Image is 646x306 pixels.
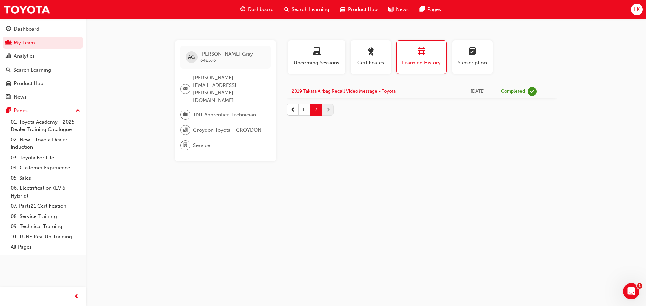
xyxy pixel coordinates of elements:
a: 04. Customer Experience [8,163,83,173]
a: 08. Service Training [8,211,83,222]
span: Service [193,142,210,149]
span: Subscription [457,59,488,67]
span: [PERSON_NAME] Gray [200,51,253,57]
div: News [14,93,27,101]
a: News [3,91,83,103]
span: organisation-icon [183,126,188,134]
span: Croydon Toyota - CROYDON [193,126,261,134]
a: Dashboard [3,23,83,35]
iframe: Intercom live chat [623,283,639,299]
span: LK [634,6,640,13]
span: learningRecordVerb_COMPLETE-icon [528,87,537,96]
span: pages-icon [420,5,425,14]
span: Certificates [356,59,386,67]
a: car-iconProduct Hub [335,3,383,16]
button: next-icon [322,104,334,116]
img: Trak [3,2,50,17]
div: Completed [501,88,525,95]
span: calendar-icon [418,48,426,57]
span: people-icon [6,40,11,46]
button: Certificates [351,40,391,74]
div: Dashboard [14,25,39,33]
span: car-icon [6,81,11,87]
span: department-icon [183,141,188,150]
a: guage-iconDashboard [235,3,279,16]
a: search-iconSearch Learning [279,3,335,16]
span: 1 [637,283,642,289]
a: Analytics [3,50,83,62]
span: car-icon [340,5,345,14]
span: guage-icon [6,26,11,32]
a: 01. Toyota Academy - 2025 Dealer Training Catalogue [8,117,83,135]
div: Pages [14,107,28,115]
a: Product Hub [3,77,83,90]
span: up-icon [76,106,80,115]
span: email-icon [183,85,188,93]
button: Learning History [396,40,447,74]
span: learningplan-icon [468,48,476,57]
span: next-icon [326,106,331,113]
span: pages-icon [6,108,11,114]
div: Analytics [14,52,35,60]
span: Dashboard [248,6,274,13]
span: TNT Apprentice Technician [193,111,256,119]
span: chart-icon [6,53,11,59]
button: Subscription [452,40,493,74]
a: 09. Technical Training [8,221,83,232]
a: 03. Toyota For Life [8,152,83,163]
button: 2 [310,104,322,116]
a: news-iconNews [383,3,414,16]
a: 05. Sales [8,173,83,183]
button: prev-icon [287,104,298,116]
button: LK [631,4,643,15]
span: Product Hub [348,6,378,13]
span: 642576 [200,57,216,63]
a: All Pages [8,242,83,252]
a: 07. Parts21 Certification [8,201,83,211]
span: [PERSON_NAME][EMAIL_ADDRESS][PERSON_NAME][DOMAIN_NAME] [193,74,265,104]
button: Upcoming Sessions [288,40,345,74]
span: Search Learning [292,6,329,13]
span: news-icon [6,94,11,100]
button: 1 [298,104,310,116]
a: pages-iconPages [414,3,446,16]
div: Search Learning [13,66,51,74]
span: search-icon [284,5,289,14]
div: Sun May 23 2021 00:00:00 GMT+1000 (Australian Eastern Standard Time) [464,88,491,95]
button: DashboardMy TeamAnalyticsSearch LearningProduct HubNews [3,21,83,104]
span: search-icon [6,67,11,73]
span: News [396,6,409,13]
span: laptop-icon [313,48,321,57]
span: briefcase-icon [183,110,188,119]
span: guage-icon [240,5,245,14]
a: 10. TUNE Rev-Up Training [8,232,83,242]
a: 06. Electrification (EV & Hybrid) [8,183,83,201]
span: prev-icon [291,106,295,113]
a: 2019 Takata Airbag Recall Video Message - Toyota [292,88,396,94]
span: Pages [427,6,441,13]
div: Product Hub [14,80,43,87]
span: Upcoming Sessions [293,59,340,67]
a: Search Learning [3,64,83,76]
a: 02. New - Toyota Dealer Induction [8,135,83,152]
button: Pages [3,104,83,117]
span: news-icon [388,5,393,14]
span: Learning History [402,59,441,67]
span: AG [188,53,195,61]
span: prev-icon [74,293,79,301]
a: My Team [3,37,83,49]
span: award-icon [367,48,375,57]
